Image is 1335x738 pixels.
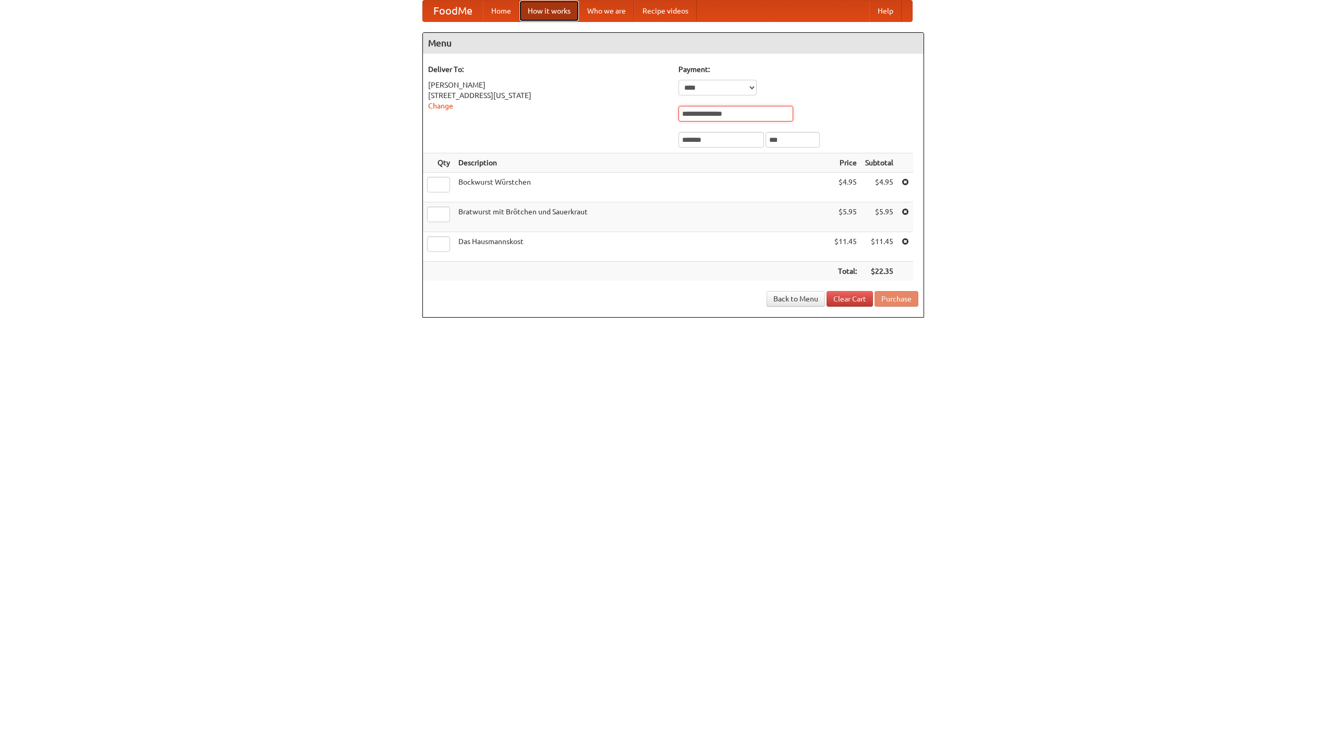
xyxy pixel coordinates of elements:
[579,1,634,21] a: Who we are
[454,173,830,202] td: Bockwurst Würstchen
[830,202,861,232] td: $5.95
[861,153,897,173] th: Subtotal
[830,153,861,173] th: Price
[423,33,924,54] h4: Menu
[678,64,918,75] h5: Payment:
[830,173,861,202] td: $4.95
[830,232,861,262] td: $11.45
[519,1,579,21] a: How it works
[428,90,668,101] div: [STREET_ADDRESS][US_STATE]
[428,102,453,110] a: Change
[767,291,825,307] a: Back to Menu
[869,1,902,21] a: Help
[423,153,454,173] th: Qty
[454,202,830,232] td: Bratwurst mit Brötchen und Sauerkraut
[454,232,830,262] td: Das Hausmannskost
[827,291,873,307] a: Clear Cart
[861,262,897,281] th: $22.35
[454,153,830,173] th: Description
[483,1,519,21] a: Home
[428,80,668,90] div: [PERSON_NAME]
[861,173,897,202] td: $4.95
[423,1,483,21] a: FoodMe
[861,202,897,232] td: $5.95
[830,262,861,281] th: Total:
[428,64,668,75] h5: Deliver To:
[875,291,918,307] button: Purchase
[861,232,897,262] td: $11.45
[634,1,697,21] a: Recipe videos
